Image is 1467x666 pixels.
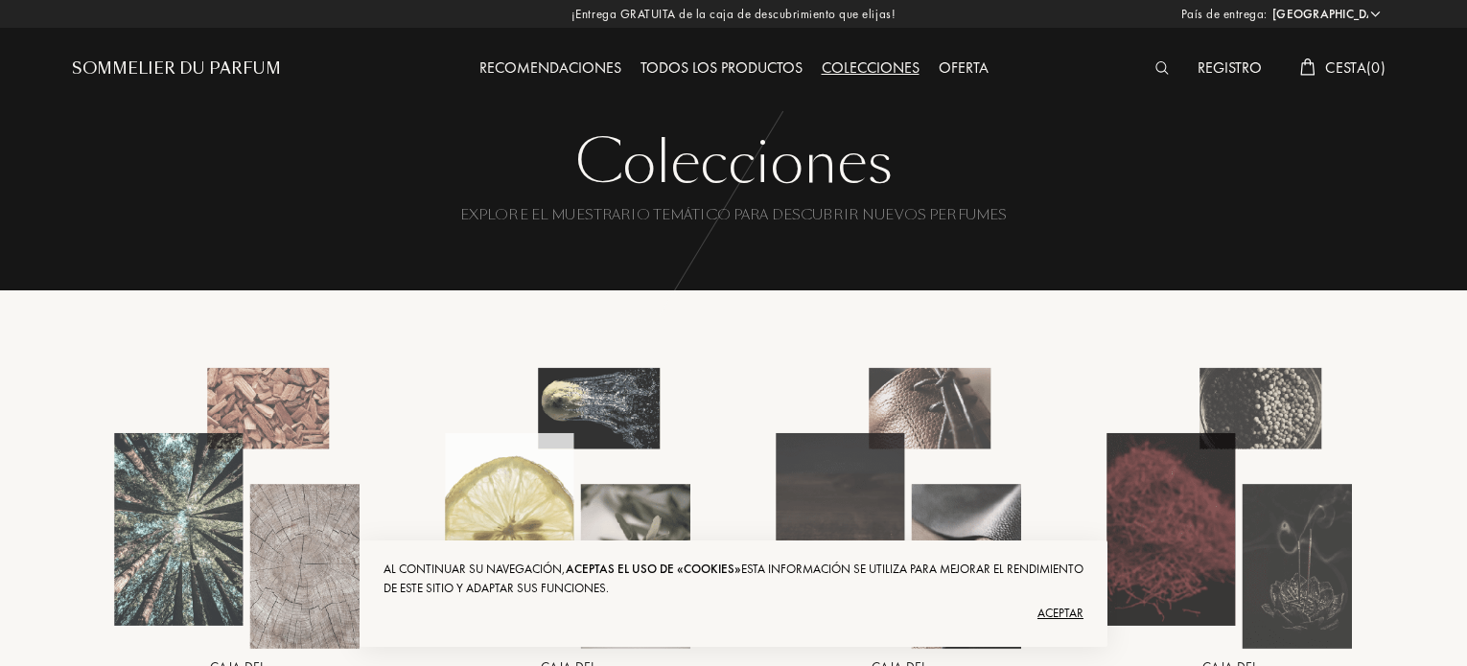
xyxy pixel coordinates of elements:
[929,57,998,78] a: Oferta
[88,359,386,657] img: Cedro
[1188,57,1271,78] a: Registro
[812,57,929,78] a: Colecciones
[929,57,998,81] div: Oferta
[384,598,1083,629] div: Aceptar
[631,57,812,81] div: Todos los productos
[812,57,929,81] div: Colecciones
[86,206,1381,263] div: Explore el muestrario temático para descubrir nuevos perfumes
[631,57,812,78] a: Todos los productos
[750,359,1048,657] img: Cuero
[1181,5,1268,24] span: País de entrega:
[384,560,1083,598] div: Al continuar su navegación, Esta información se utiliza para mejorar el rendimiento de este sitio...
[470,57,631,78] a: Recomendaciones
[1188,57,1271,81] div: Registro
[1325,57,1385,78] span: Cesta ( 0 )
[1155,61,1170,75] img: search_icn_white.svg
[72,57,281,80] a: Sommelier du Parfum
[470,57,631,81] div: Recomendaciones
[86,125,1381,201] div: Colecciones
[419,359,717,657] img: Cedros, bergamotas y limones
[1300,58,1316,76] img: cart_white.svg
[566,561,741,577] span: aceptas el uso de «cookies»
[1081,359,1379,657] img: Especias frías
